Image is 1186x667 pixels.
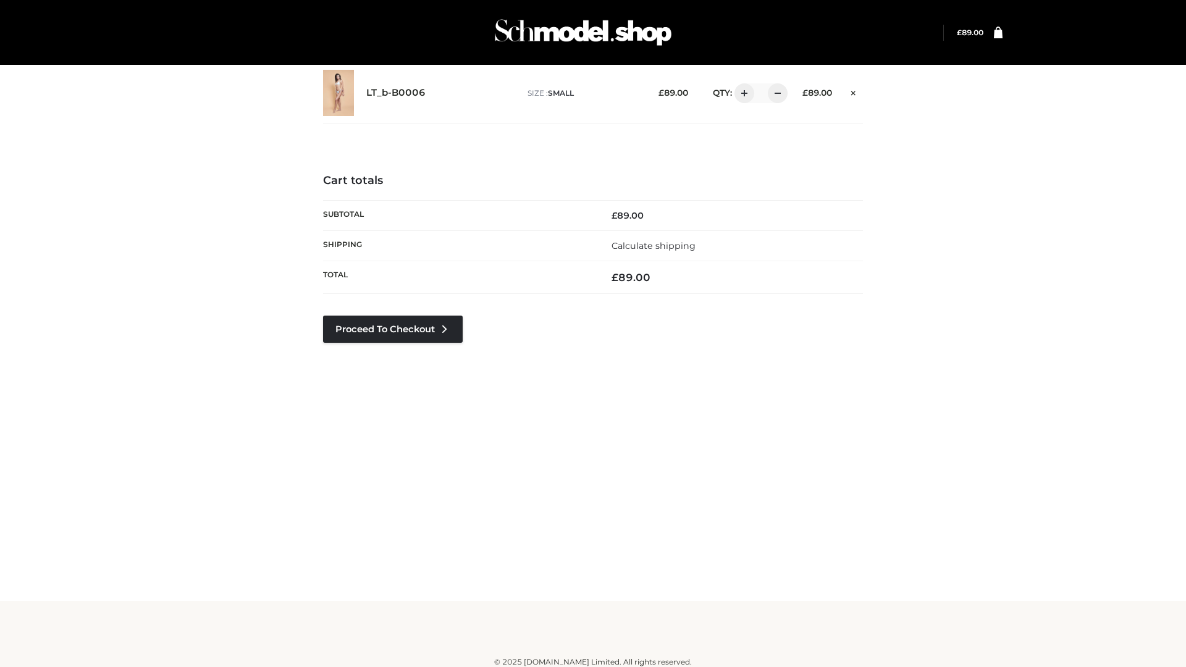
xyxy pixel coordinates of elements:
span: £ [957,28,962,37]
th: Subtotal [323,200,593,230]
bdi: 89.00 [658,88,688,98]
a: Proceed to Checkout [323,316,463,343]
span: £ [658,88,664,98]
th: Total [323,261,593,294]
p: size : [528,88,639,99]
a: Calculate shipping [612,240,696,251]
th: Shipping [323,230,593,261]
span: £ [802,88,808,98]
h4: Cart totals [323,174,863,188]
span: SMALL [548,88,574,98]
bdi: 89.00 [802,88,832,98]
a: £89.00 [957,28,983,37]
img: LT_b-B0006 - SMALL [323,70,354,116]
bdi: 89.00 [957,28,983,37]
div: QTY: [700,83,783,103]
a: Remove this item [844,83,863,99]
bdi: 89.00 [612,271,650,283]
span: £ [612,271,618,283]
a: LT_b-B0006 [366,87,426,99]
img: Schmodel Admin 964 [490,8,676,57]
span: £ [612,210,617,221]
bdi: 89.00 [612,210,644,221]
